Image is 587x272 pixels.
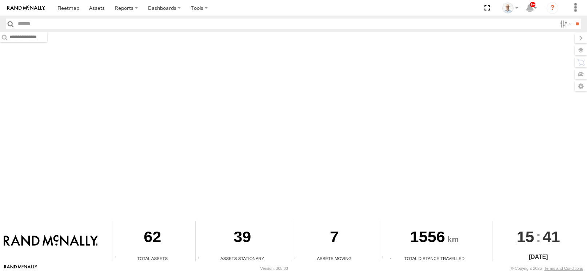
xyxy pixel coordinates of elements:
[517,221,534,252] span: 15
[544,266,583,271] a: Terms and Conditions
[557,19,573,29] label: Search Filter Options
[4,235,98,247] img: Rand McNally
[492,253,584,261] div: [DATE]
[112,256,123,261] div: Total number of Enabled Assets
[547,2,558,14] i: ?
[196,255,289,261] div: Assets Stationary
[196,256,207,261] div: Total number of assets current stationary.
[292,256,303,261] div: Total number of assets current in transit.
[543,221,560,252] span: 41
[511,266,583,271] div: © Copyright 2025 -
[575,81,587,91] label: Map Settings
[260,266,288,271] div: Version: 305.03
[379,221,489,255] div: 1556
[500,3,521,13] div: Kurt Byers
[379,256,390,261] div: Total distance travelled by all assets within specified date range and applied filters
[292,221,376,255] div: 7
[4,265,37,272] a: Visit our Website
[112,221,192,255] div: 62
[292,255,376,261] div: Assets Moving
[7,5,45,11] img: rand-logo.svg
[379,255,489,261] div: Total Distance Travelled
[492,221,584,252] div: :
[196,221,289,255] div: 39
[112,255,192,261] div: Total Assets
